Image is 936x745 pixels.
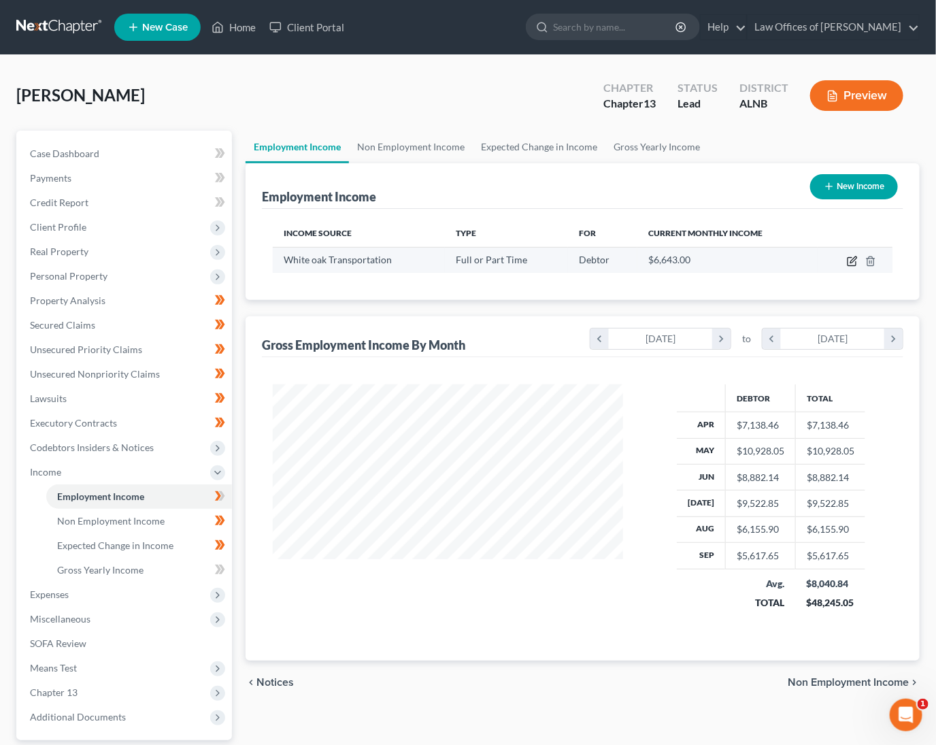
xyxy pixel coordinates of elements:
[781,329,885,349] div: [DATE]
[796,491,866,516] td: $9,522.85
[677,516,726,542] th: Aug
[349,131,473,163] a: Non Employment Income
[30,417,117,429] span: Executory Contracts
[677,438,726,464] th: May
[30,344,142,355] span: Unsecured Priority Claims
[748,15,919,39] a: Law Offices of [PERSON_NAME]
[884,329,903,349] i: chevron_right
[19,191,232,215] a: Credit Report
[677,412,726,438] th: Apr
[19,313,232,337] a: Secured Claims
[473,131,605,163] a: Expected Change in Income
[918,699,929,710] span: 1
[579,254,609,265] span: Debtor
[737,577,785,591] div: Avg.
[262,188,376,205] div: Employment Income
[246,131,349,163] a: Employment Income
[30,662,77,674] span: Means Test
[590,329,609,349] i: chevron_left
[30,148,99,159] span: Case Dashboard
[30,393,67,404] span: Lawsuits
[57,564,144,576] span: Gross Yearly Income
[788,677,920,688] button: Non Employment Income chevron_right
[19,631,232,656] a: SOFA Review
[46,484,232,509] a: Employment Income
[30,442,154,453] span: Codebtors Insiders & Notices
[579,228,596,238] span: For
[16,85,145,105] span: [PERSON_NAME]
[742,332,751,346] span: to
[19,337,232,362] a: Unsecured Priority Claims
[796,464,866,490] td: $8,882.14
[643,97,656,110] span: 13
[677,491,726,516] th: [DATE]
[284,254,392,265] span: White oak Transportation
[30,319,95,331] span: Secured Claims
[30,613,90,625] span: Miscellaneous
[246,677,294,688] button: chevron_left Notices
[30,246,88,257] span: Real Property
[246,677,256,688] i: chevron_left
[807,596,855,610] div: $48,245.05
[30,589,69,600] span: Expenses
[609,329,713,349] div: [DATE]
[890,699,922,731] iframe: Intercom live chat
[19,166,232,191] a: Payments
[19,411,232,435] a: Executory Contracts
[46,558,232,582] a: Gross Yearly Income
[909,677,920,688] i: chevron_right
[263,15,351,39] a: Client Portal
[737,471,784,484] div: $8,882.14
[737,549,784,563] div: $5,617.65
[30,711,126,723] span: Additional Documents
[456,228,476,238] span: Type
[262,337,465,353] div: Gross Employment Income By Month
[57,515,165,527] span: Non Employment Income
[796,516,866,542] td: $6,155.90
[677,543,726,569] th: Sep
[256,677,294,688] span: Notices
[19,142,232,166] a: Case Dashboard
[810,80,903,111] button: Preview
[739,96,788,112] div: ALNB
[796,543,866,569] td: $5,617.65
[605,131,708,163] a: Gross Yearly Income
[142,22,188,33] span: New Case
[19,386,232,411] a: Lawsuits
[30,197,88,208] span: Credit Report
[284,228,352,238] span: Income Source
[810,174,898,199] button: New Income
[46,509,232,533] a: Non Employment Income
[30,221,86,233] span: Client Profile
[30,368,160,380] span: Unsecured Nonpriority Claims
[701,15,746,39] a: Help
[737,497,784,510] div: $9,522.85
[19,288,232,313] a: Property Analysis
[796,412,866,438] td: $7,138.46
[30,295,105,306] span: Property Analysis
[807,577,855,591] div: $8,040.84
[796,384,866,412] th: Total
[737,596,785,610] div: TOTAL
[737,444,784,458] div: $10,928.05
[712,329,731,349] i: chevron_right
[603,96,656,112] div: Chapter
[30,270,107,282] span: Personal Property
[30,686,78,698] span: Chapter 13
[57,491,144,502] span: Employment Income
[30,638,86,649] span: SOFA Review
[648,254,690,265] span: $6,643.00
[788,677,909,688] span: Non Employment Income
[648,228,763,238] span: Current Monthly Income
[205,15,263,39] a: Home
[456,254,527,265] span: Full or Part Time
[763,329,781,349] i: chevron_left
[678,80,718,96] div: Status
[57,540,173,551] span: Expected Change in Income
[739,80,788,96] div: District
[737,523,784,536] div: $6,155.90
[603,80,656,96] div: Chapter
[30,466,61,478] span: Income
[553,14,678,39] input: Search by name...
[19,362,232,386] a: Unsecured Nonpriority Claims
